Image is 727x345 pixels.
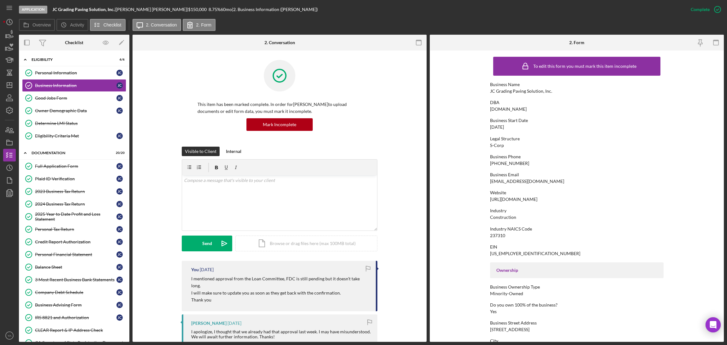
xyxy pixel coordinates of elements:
[35,108,116,113] div: Owner Demographic Data
[490,208,664,213] div: Industry
[8,334,12,337] text: YA
[116,70,123,76] div: J C
[116,213,123,220] div: J C
[202,236,212,251] div: Send
[223,147,245,156] button: Internal
[70,22,84,27] label: Activity
[200,267,214,272] time: 2025-09-15 16:56
[228,321,241,326] time: 2025-09-15 16:38
[196,22,211,27] label: 2. Form
[133,19,181,31] button: 2. Conversation
[22,223,126,236] a: Personal Tax ReturnJC
[209,7,221,12] div: 8.75 %
[490,284,664,289] div: Business Ownership Type
[116,302,123,308] div: J C
[684,3,724,16] button: Complete
[22,324,126,336] a: CLEAR Report & IP Address Check
[35,212,116,222] div: 2025 Year to Date Profit and Loss Statement
[490,309,497,314] div: Yes
[22,236,126,248] a: Credit Report AuthorizationJC
[490,125,504,130] div: [DATE]
[22,261,126,273] a: Balance SheetJC
[22,160,126,172] a: Full Application FormJC
[490,320,664,325] div: Business Street Address
[263,118,296,131] div: Mark Incomplete
[35,164,116,169] div: Full Application Form
[490,89,552,94] div: JC Grading Paving Solution, Inc.
[35,302,116,307] div: Business Advising Form
[490,100,664,105] div: DBA
[116,314,123,321] div: J C
[146,22,177,27] label: 2. Conversation
[52,7,115,12] b: JC Grading Paving Solution, Inc.
[22,172,126,185] a: Plaid ID VerificationJC
[22,286,126,299] a: Company Debt ScheduleJC
[116,95,123,101] div: J C
[35,83,116,88] div: Business Information
[490,190,664,195] div: Website
[22,198,126,210] a: 2024 Business Tax ReturnJC
[490,172,664,177] div: Business Email
[182,236,232,251] button: Send
[116,7,188,12] div: [PERSON_NAME] [PERSON_NAME] |
[65,40,83,45] div: Checklist
[490,338,664,343] div: City
[490,154,664,159] div: Business Phone
[116,82,123,89] div: J C
[35,70,116,75] div: Personal Information
[35,290,116,295] div: Company Debt Schedule
[35,121,126,126] div: Determine LMI Status
[490,107,527,112] div: [DOMAIN_NAME]
[22,117,126,130] a: Determine LMI Status
[183,19,216,31] button: 2. Form
[35,265,116,270] div: Balance Sheet
[22,92,126,104] a: Good Jobs FormJC
[496,268,657,273] div: Ownership
[116,201,123,207] div: J C
[22,79,126,92] a: Business InformationJC
[113,58,125,61] div: 6 / 6
[188,7,207,12] span: $150,000
[35,189,116,194] div: 2023 Business Tax Return
[116,239,123,245] div: J C
[490,179,564,184] div: [EMAIL_ADDRESS][DOMAIN_NAME]
[116,277,123,283] div: J C
[22,67,126,79] a: Personal InformationJC
[490,327,529,332] div: [STREET_ADDRESS]
[264,40,295,45] div: 2. Conversation
[33,22,51,27] label: Overview
[490,291,523,296] div: Minority-Owned
[226,147,241,156] div: Internal
[116,226,123,232] div: J C
[691,3,710,16] div: Complete
[56,19,88,31] button: Activity
[490,136,664,141] div: Legal Structure
[116,264,123,270] div: J C
[191,267,199,272] div: You
[116,163,123,169] div: J C
[706,317,721,332] div: Open Intercom Messenger
[22,248,126,261] a: Personal Financial StatementJC
[490,251,580,256] div: [US_EMPLOYER_IDENTIFICATION_NUMBER]
[90,19,126,31] button: Checklist
[490,233,505,238] div: 237310
[22,130,126,142] a: Eligibility Criteria MetJC
[19,19,55,31] button: Overview
[22,299,126,311] a: Business Advising FormJC
[490,302,664,307] div: Do you own 100% of the business?
[490,143,504,148] div: S-Corp
[113,151,125,155] div: 20 / 20
[533,64,636,69] div: To edit this form you must mark this item incomplete
[191,321,227,326] div: [PERSON_NAME]
[35,96,116,101] div: Good Jobs Form
[185,147,216,156] div: Visible to Client
[35,239,116,244] div: Credit Report Authorization
[116,176,123,182] div: J C
[232,7,318,12] div: | 2. Business Information ([PERSON_NAME])
[3,329,16,342] button: YA
[191,329,371,339] div: I apologize, I thought that we already had that approval last week. I may have misunderstood. We ...
[35,133,116,138] div: Eligibility Criteria Met
[490,215,516,220] div: Construction
[490,82,664,87] div: Business Name
[32,151,109,155] div: Documentation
